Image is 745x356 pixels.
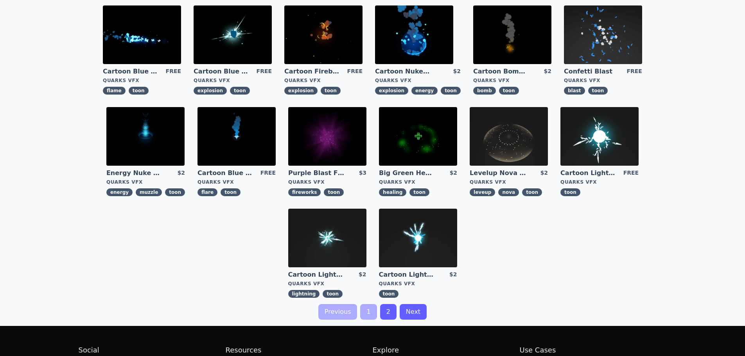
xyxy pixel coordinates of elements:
a: Cartoon Fireball Explosion [284,67,341,76]
div: $2 [359,270,366,279]
span: toon [560,188,580,196]
div: FREE [347,67,363,76]
a: Cartoon Blue Gas Explosion [194,67,250,76]
img: imgAlt [564,5,642,64]
img: imgAlt [288,209,366,267]
img: imgAlt [106,107,185,166]
span: lightning [288,290,320,298]
img: imgAlt [194,5,272,64]
span: toon [441,87,461,95]
span: healing [379,188,406,196]
span: toon [230,87,250,95]
span: toon [588,87,608,95]
span: flare [197,188,217,196]
span: toon [499,87,519,95]
span: blast [564,87,585,95]
span: toon [221,188,241,196]
span: toon [522,188,542,196]
span: toon [165,188,185,196]
div: Quarks VFX [564,77,642,84]
img: imgAlt [197,107,276,166]
div: $2 [453,67,460,76]
span: toon [129,87,149,95]
div: $2 [449,270,457,279]
span: toon [324,188,344,196]
div: Quarks VFX [560,179,639,185]
div: $2 [544,67,551,76]
span: nova [498,188,519,196]
span: toon [379,290,399,298]
img: imgAlt [560,107,639,166]
h2: Explore [373,345,520,356]
img: imgAlt [288,107,366,166]
a: Confetti Blast [564,67,620,76]
div: Quarks VFX [103,77,181,84]
div: $2 [450,169,457,177]
div: Quarks VFX [284,77,363,84]
a: Previous [318,304,357,320]
div: Quarks VFX [379,281,457,287]
h2: Use Cases [520,345,667,356]
div: Quarks VFX [379,179,457,185]
a: Cartoon Lightning Ball [560,169,617,177]
h2: Social [79,345,226,356]
div: FREE [260,169,276,177]
a: Big Green Healing Effect [379,169,435,177]
img: imgAlt [379,107,457,166]
span: explosion [375,87,408,95]
div: Quarks VFX [106,179,185,185]
a: Cartoon Nuke Energy Explosion [375,67,431,76]
span: leveup [470,188,495,196]
span: explosion [284,87,318,95]
a: 1 [360,304,377,320]
img: imgAlt [103,5,181,64]
img: imgAlt [284,5,363,64]
img: imgAlt [470,107,548,166]
div: Quarks VFX [375,77,461,84]
a: Cartoon Lightning Ball with Bloom [379,270,435,279]
div: FREE [257,67,272,76]
span: muzzle [136,188,162,196]
a: Next [400,304,427,320]
div: $2 [540,169,548,177]
a: Cartoon Blue Flare [197,169,254,177]
div: Quarks VFX [473,77,551,84]
div: Quarks VFX [197,179,276,185]
span: toon [409,188,429,196]
span: toon [323,290,343,298]
a: 2 [380,304,397,320]
a: Levelup Nova Effect [470,169,526,177]
span: bomb [473,87,496,95]
span: explosion [194,87,227,95]
img: imgAlt [379,209,457,267]
div: Quarks VFX [288,281,366,287]
div: FREE [166,67,181,76]
img: imgAlt [375,5,453,64]
a: Cartoon Bomb Fuse [473,67,530,76]
div: $3 [359,169,366,177]
span: flame [103,87,126,95]
div: $2 [178,169,185,177]
div: FREE [627,67,642,76]
a: Purple Blast Fireworks [288,169,345,177]
span: toon [321,87,341,95]
div: Quarks VFX [194,77,272,84]
h2: Resources [226,345,373,356]
a: Cartoon Lightning Ball Explosion [288,270,345,279]
a: Cartoon Blue Flamethrower [103,67,159,76]
a: Energy Nuke Muzzle Flash [106,169,163,177]
span: energy [411,87,438,95]
div: Quarks VFX [288,179,366,185]
span: fireworks [288,188,321,196]
div: FREE [623,169,639,177]
div: Quarks VFX [470,179,548,185]
img: imgAlt [473,5,551,64]
span: energy [106,188,133,196]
